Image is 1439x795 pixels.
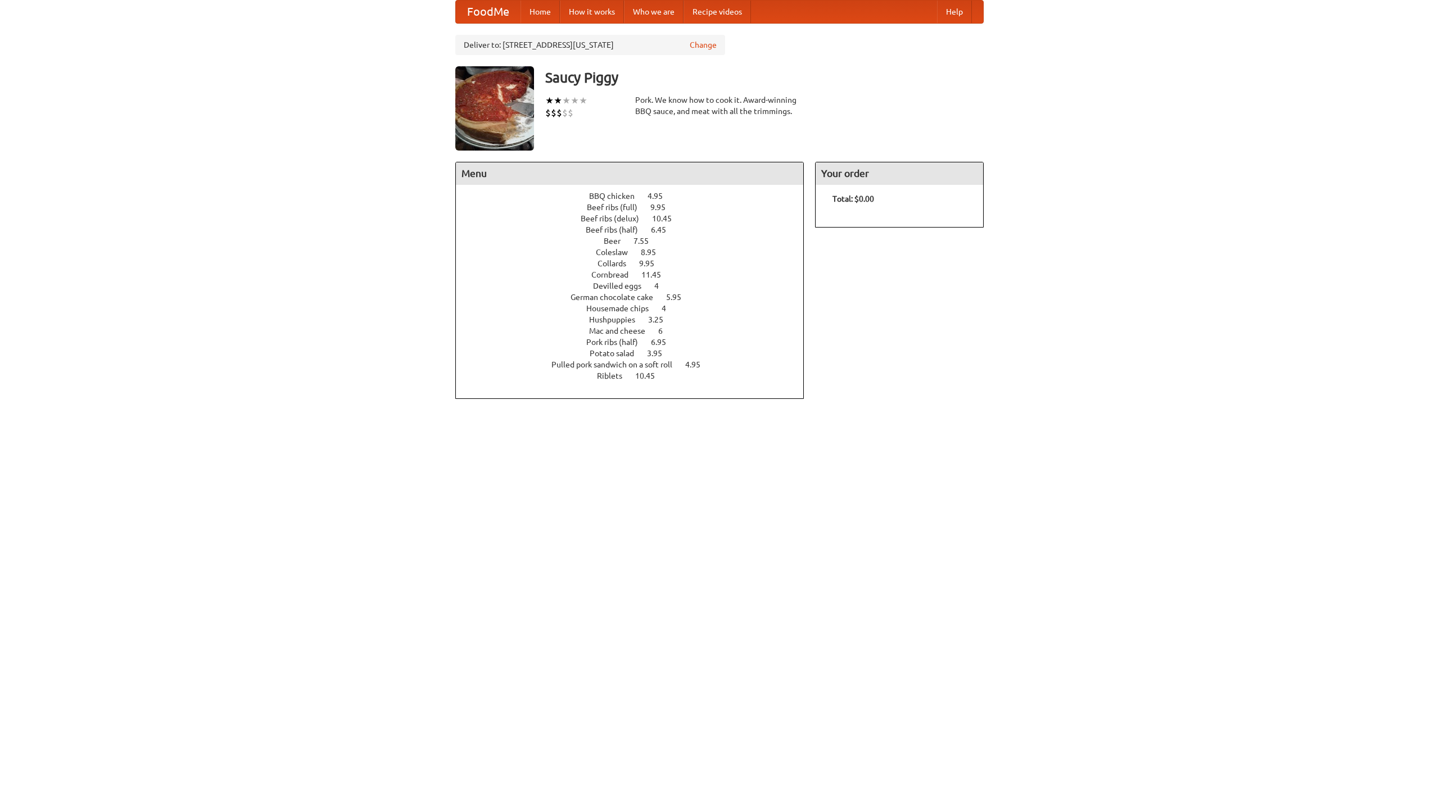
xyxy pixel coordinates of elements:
a: Riblets 10.45 [597,371,676,380]
span: Beef ribs (full) [587,203,649,212]
div: Pork. We know how to cook it. Award-winning BBQ sauce, and meat with all the trimmings. [635,94,804,117]
span: 6.45 [651,225,677,234]
span: 9.95 [650,203,677,212]
span: Devilled eggs [593,281,653,290]
a: Pulled pork sandwich on a soft roll 4.95 [551,360,721,369]
span: 5.95 [666,293,693,302]
span: Pulled pork sandwich on a soft roll [551,360,684,369]
a: Beef ribs (delux) 10.45 [581,214,693,223]
a: Housemade chips 4 [586,304,687,313]
span: Beef ribs (half) [586,225,649,234]
li: $ [568,107,573,119]
span: BBQ chicken [589,192,646,201]
li: ★ [562,94,571,107]
a: Pork ribs (half) 6.95 [586,338,687,347]
a: Devilled eggs 4 [593,281,680,290]
span: 4 [654,281,670,290]
a: Mac and cheese 6 [589,326,684,335]
a: Collards 9.95 [598,259,675,268]
a: Coleslaw 8.95 [596,248,677,257]
span: 10.45 [635,371,666,380]
a: German chocolate cake 5.95 [571,293,702,302]
a: Beer 7.55 [604,237,669,246]
a: Change [690,39,717,51]
li: ★ [579,94,587,107]
span: Cornbread [591,270,640,279]
a: Hushpuppies 3.25 [589,315,684,324]
span: 9.95 [639,259,666,268]
span: 8.95 [641,248,667,257]
span: Collards [598,259,637,268]
span: 4.95 [648,192,674,201]
span: Mac and cheese [589,326,657,335]
li: ★ [571,94,579,107]
span: Beef ribs (delux) [581,214,650,223]
span: Hushpuppies [589,315,646,324]
a: Cornbread 11.45 [591,270,682,279]
span: Coleslaw [596,248,639,257]
span: 11.45 [641,270,672,279]
span: Pork ribs (half) [586,338,649,347]
span: Potato salad [590,349,645,358]
li: ★ [554,94,562,107]
a: Home [521,1,560,23]
li: $ [556,107,562,119]
a: Beef ribs (half) 6.45 [586,225,687,234]
li: ★ [545,94,554,107]
h4: Menu [456,162,803,185]
h4: Your order [816,162,983,185]
span: 6.95 [651,338,677,347]
div: Deliver to: [STREET_ADDRESS][US_STATE] [455,35,725,55]
h3: Saucy Piggy [545,66,984,89]
span: 4 [662,304,677,313]
li: $ [551,107,556,119]
a: Recipe videos [684,1,751,23]
span: Riblets [597,371,633,380]
span: 6 [658,326,674,335]
span: 10.45 [652,214,683,223]
a: BBQ chicken 4.95 [589,192,684,201]
a: FoodMe [456,1,521,23]
b: Total: $0.00 [832,194,874,203]
span: 4.95 [685,360,712,369]
span: Housemade chips [586,304,660,313]
span: Beer [604,237,632,246]
span: German chocolate cake [571,293,664,302]
li: $ [545,107,551,119]
a: How it works [560,1,624,23]
a: Potato salad 3.95 [590,349,683,358]
span: 3.25 [648,315,675,324]
span: 3.95 [647,349,673,358]
span: 7.55 [633,237,660,246]
a: Help [937,1,972,23]
a: Who we are [624,1,684,23]
li: $ [562,107,568,119]
a: Beef ribs (full) 9.95 [587,203,686,212]
img: angular.jpg [455,66,534,151]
